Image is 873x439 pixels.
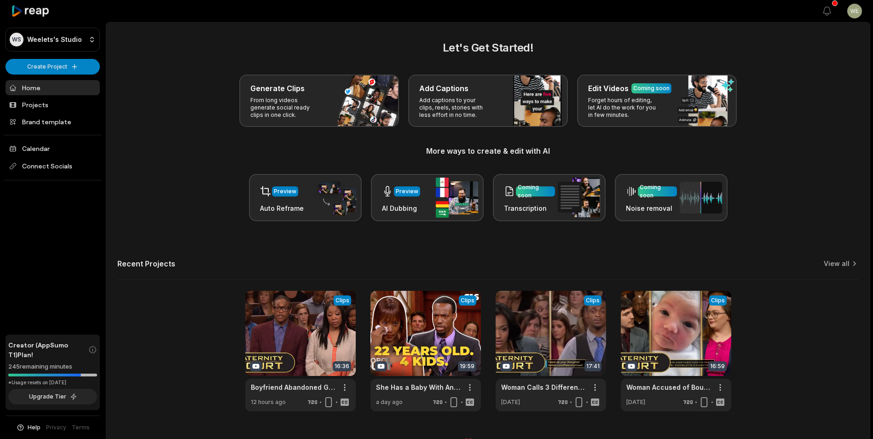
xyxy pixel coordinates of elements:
img: noise_removal.png [680,182,722,214]
a: Woman Calls 3 Different Men "Dad" (Full Episode) | Paternity Court [501,382,586,392]
h3: AI Dubbing [382,203,420,213]
h3: Edit Videos [588,83,629,94]
div: Preview [396,187,418,196]
h2: Let's Get Started! [117,40,859,56]
div: WS [10,33,23,46]
a: Terms [72,423,90,432]
a: Home [6,80,100,95]
h3: Transcription [504,203,555,213]
span: Help [28,423,40,432]
p: Add captions to your clips, reels, stories with less effort in no time. [419,97,491,119]
h3: More ways to create & edit with AI [117,145,859,156]
h3: Add Captions [419,83,468,94]
a: Privacy [46,423,66,432]
a: She Has a Baby With Another Man! | [PERSON_NAME] vs. [PERSON_NAME] | Divorce Court S16 E92 [376,382,461,392]
button: Help [16,423,40,432]
div: Coming soon [640,183,675,200]
a: View all [824,259,850,268]
p: Weelets's Studio [27,35,82,44]
div: Preview [274,187,296,196]
p: Forget hours of editing, let AI do the work for you in few minutes. [588,97,659,119]
h3: Generate Clips [250,83,305,94]
h2: Recent Projects [117,259,175,268]
p: From long videos generate social ready clips in one click. [250,97,322,119]
div: Coming soon [518,183,553,200]
a: Brand template [6,114,100,129]
img: transcription.png [558,178,600,217]
a: Projects [6,97,100,112]
h3: Noise removal [626,203,677,213]
span: Connect Socials [6,158,100,174]
div: 245 remaining minutes [8,362,97,371]
img: ai_dubbing.png [436,178,478,218]
span: Creator (AppSumo T1) Plan! [8,340,88,359]
button: Upgrade Tier [8,389,97,404]
h3: Auto Reframe [260,203,304,213]
a: Boyfriend Abandoned Girlfriend During Pregnancy (Full Episode) | Paternity Court [251,382,335,392]
div: Coming soon [633,84,670,92]
a: Woman Accused of Bouncing Among Fiance, Ex's, Coworkers (Full Episode) | Paternity Court [626,382,711,392]
div: *Usage resets on [DATE] [8,379,97,386]
button: Create Project [6,59,100,75]
img: auto_reframe.png [314,180,356,216]
a: Calendar [6,141,100,156]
